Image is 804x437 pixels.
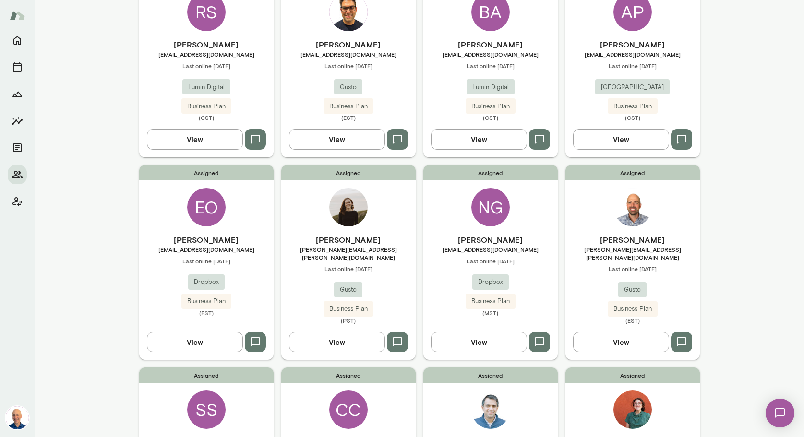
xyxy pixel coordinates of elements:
[182,83,230,92] span: Lumin Digital
[466,102,516,111] span: Business Plan
[281,265,416,272] span: Last online [DATE]
[565,246,700,261] span: [PERSON_NAME][EMAIL_ADDRESS][PERSON_NAME][DOMAIN_NAME]
[423,39,558,50] h6: [PERSON_NAME]
[423,114,558,121] span: (CST)
[139,367,274,383] span: Assigned
[595,83,670,92] span: [GEOGRAPHIC_DATA]
[8,165,27,184] button: Members
[324,102,373,111] span: Business Plan
[139,257,274,265] span: Last online [DATE]
[139,234,274,246] h6: [PERSON_NAME]
[618,285,647,295] span: Gusto
[181,296,231,306] span: Business Plan
[139,50,274,58] span: [EMAIL_ADDRESS][DOMAIN_NAME]
[467,83,515,92] span: Lumin Digital
[423,367,558,383] span: Assigned
[8,192,27,211] button: Client app
[139,39,274,50] h6: [PERSON_NAME]
[613,188,652,226] img: Travis Anderson
[423,257,558,265] span: Last online [DATE]
[573,129,669,149] button: View
[147,332,243,352] button: View
[139,114,274,121] span: (CST)
[281,234,416,246] h6: [PERSON_NAME]
[565,367,700,383] span: Assigned
[565,114,700,121] span: (CST)
[334,83,362,92] span: Gusto
[472,277,509,287] span: Dropbox
[565,165,700,180] span: Assigned
[466,296,516,306] span: Business Plan
[565,234,700,246] h6: [PERSON_NAME]
[181,102,231,111] span: Business Plan
[608,102,658,111] span: Business Plan
[281,50,416,58] span: [EMAIL_ADDRESS][DOMAIN_NAME]
[565,39,700,50] h6: [PERSON_NAME]
[139,165,274,180] span: Assigned
[431,129,527,149] button: View
[423,246,558,253] span: [EMAIL_ADDRESS][DOMAIN_NAME]
[334,285,362,295] span: Gusto
[8,58,27,77] button: Sessions
[329,188,368,226] img: Sarah Jacobson
[139,246,274,253] span: [EMAIL_ADDRESS][DOMAIN_NAME]
[423,165,558,180] span: Assigned
[423,309,558,317] span: (MST)
[608,304,658,314] span: Business Plan
[423,62,558,70] span: Last online [DATE]
[187,188,226,226] div: EO
[281,367,416,383] span: Assigned
[423,234,558,246] h6: [PERSON_NAME]
[431,332,527,352] button: View
[329,390,368,429] div: CC
[187,390,226,429] div: SS
[8,111,27,130] button: Insights
[423,50,558,58] span: [EMAIL_ADDRESS][DOMAIN_NAME]
[281,62,416,70] span: Last online [DATE]
[471,188,510,226] div: NG
[281,114,416,121] span: (EST)
[139,309,274,317] span: (EST)
[565,62,700,70] span: Last online [DATE]
[6,406,29,429] img: Mark Lazen
[8,138,27,157] button: Documents
[10,6,25,24] img: Mento
[324,304,373,314] span: Business Plan
[471,390,510,429] img: Eric Jester
[281,246,416,261] span: [PERSON_NAME][EMAIL_ADDRESS][PERSON_NAME][DOMAIN_NAME]
[139,62,274,70] span: Last online [DATE]
[613,390,652,429] img: Sarah Gurman
[289,332,385,352] button: View
[188,277,225,287] span: Dropbox
[573,332,669,352] button: View
[565,317,700,324] span: (EST)
[281,39,416,50] h6: [PERSON_NAME]
[289,129,385,149] button: View
[8,31,27,50] button: Home
[565,50,700,58] span: [EMAIL_ADDRESS][DOMAIN_NAME]
[281,165,416,180] span: Assigned
[8,84,27,104] button: Growth Plan
[147,129,243,149] button: View
[281,317,416,324] span: (PST)
[565,265,700,272] span: Last online [DATE]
